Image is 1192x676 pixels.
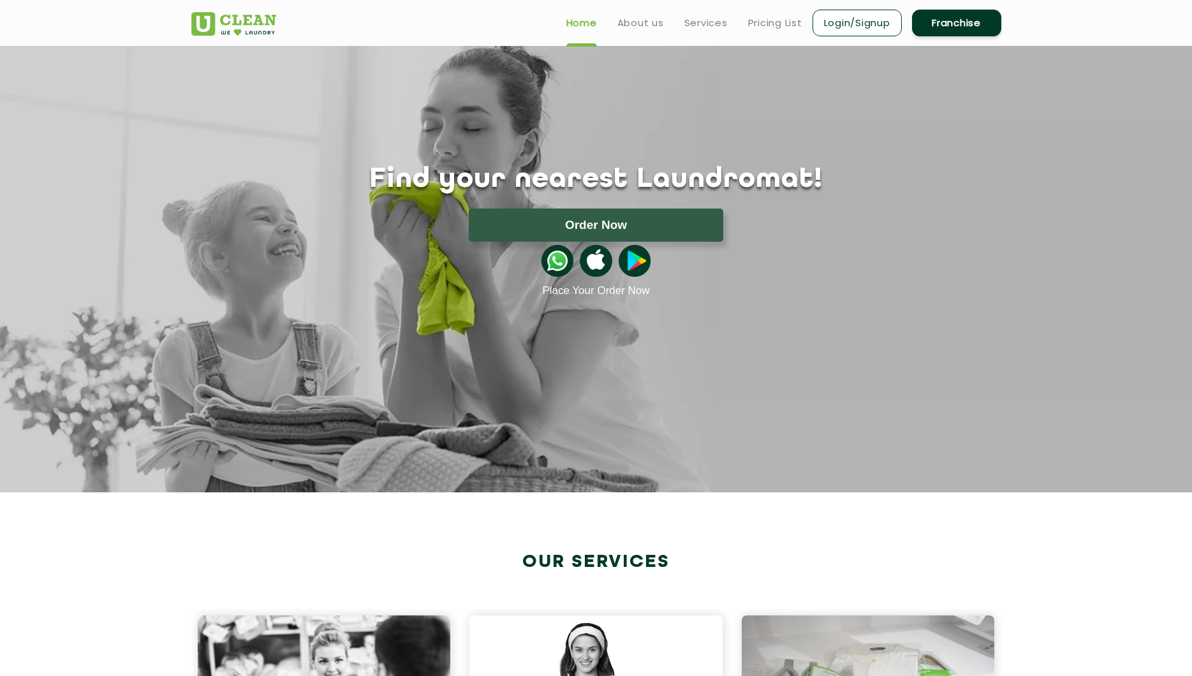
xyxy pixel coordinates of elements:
[912,10,1001,36] a: Franchise
[191,12,276,36] img: UClean Laundry and Dry Cleaning
[813,10,902,36] a: Login/Signup
[566,15,597,31] a: Home
[748,15,802,31] a: Pricing List
[617,15,664,31] a: About us
[580,245,612,277] img: apple-icon.png
[182,164,1011,196] h1: Find your nearest Laundromat!
[619,245,651,277] img: playstoreicon.png
[542,284,649,297] a: Place Your Order Now
[191,552,1001,573] h2: Our Services
[541,245,573,277] img: whatsappicon.png
[469,209,723,242] button: Order Now
[684,15,728,31] a: Services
